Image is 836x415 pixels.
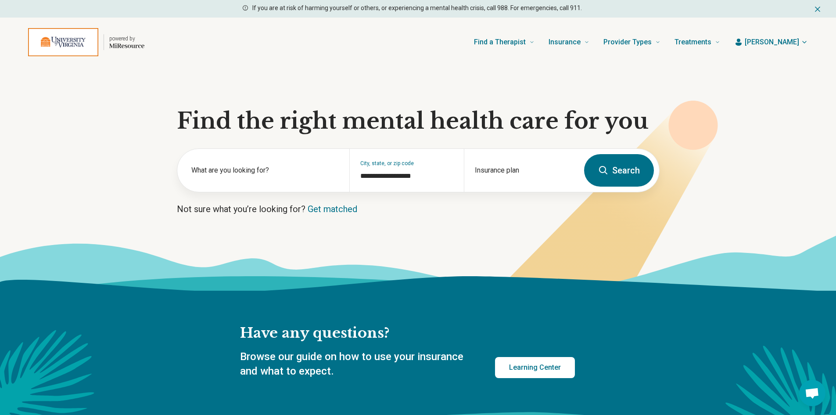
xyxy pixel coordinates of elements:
a: Treatments [675,25,720,60]
div: Open chat [799,380,825,406]
span: Treatments [675,36,711,48]
a: Get matched [308,204,357,214]
p: powered by [109,35,144,42]
a: Find a Therapist [474,25,535,60]
span: Provider Types [603,36,652,48]
h1: Find the right mental health care for you [177,108,660,134]
span: [PERSON_NAME] [745,37,799,47]
span: Find a Therapist [474,36,526,48]
button: Dismiss [813,4,822,14]
p: If you are at risk of harming yourself or others, or experiencing a mental health crisis, call 98... [252,4,582,13]
label: What are you looking for? [191,165,339,176]
h2: Have any questions? [240,324,575,343]
a: Provider Types [603,25,660,60]
button: [PERSON_NAME] [734,37,808,47]
p: Browse our guide on how to use your insurance and what to expect. [240,350,474,379]
a: Learning Center [495,357,575,378]
p: Not sure what you’re looking for? [177,203,660,215]
a: Insurance [549,25,589,60]
a: Home page [28,28,144,56]
button: Search [584,154,654,187]
span: Insurance [549,36,581,48]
